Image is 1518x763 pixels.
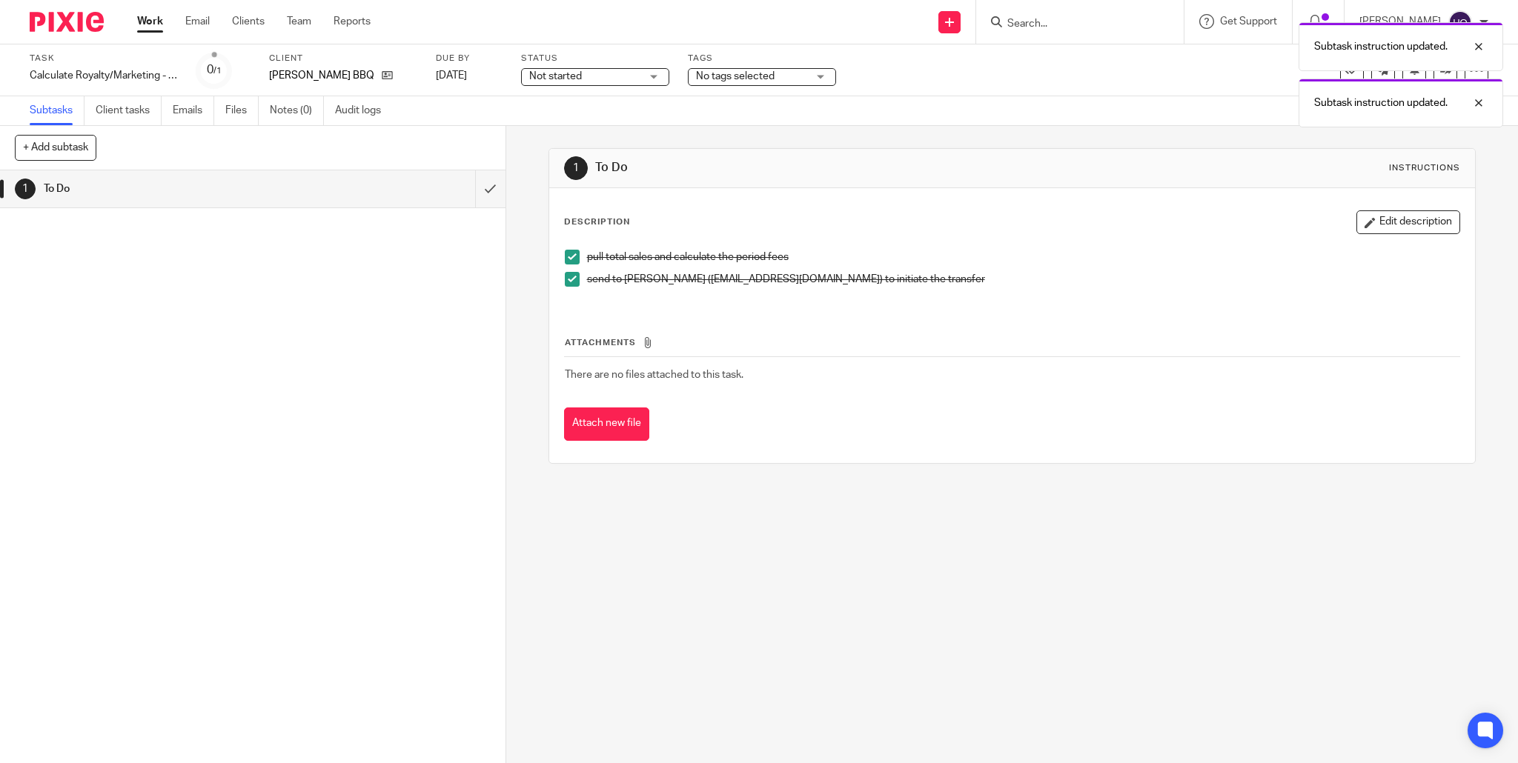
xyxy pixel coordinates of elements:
p: [PERSON_NAME] BBQ [269,68,374,83]
button: Attach new file [564,407,649,441]
span: There are no files attached to this task. [565,370,743,380]
p: Description [564,216,630,228]
button: Edit description [1356,210,1460,234]
a: Email [185,14,210,29]
div: 1 [15,179,36,199]
div: Calculate Royalty/Marketing - P8 [30,68,178,83]
div: 1 [564,156,588,180]
a: Subtasks [30,96,84,125]
label: Tags [688,53,836,64]
p: Subtask instruction updated. [1314,39,1448,54]
h1: To Do [44,178,322,200]
small: /1 [213,67,222,75]
img: Pixie [30,12,104,32]
button: + Add subtask [15,135,96,160]
span: [DATE] [436,70,467,81]
div: 0 [207,61,222,79]
a: Notes (0) [270,96,324,125]
p: send to [PERSON_NAME] ([EMAIL_ADDRESS][DOMAIN_NAME]) to initiate the transfer [587,272,1460,287]
a: Work [137,14,163,29]
a: Client tasks [96,96,162,125]
a: Team [287,14,311,29]
p: pull total sales and calculate the period fees [587,250,1460,264]
p: Subtask instruction updated. [1314,96,1448,110]
a: Audit logs [335,96,392,125]
label: Status [521,53,669,64]
span: No tags selected [696,71,775,81]
label: Due by [436,53,503,64]
label: Task [30,53,178,64]
a: Emails [173,96,214,125]
h1: To Do [595,160,1044,176]
img: svg%3E [1448,10,1472,34]
label: Client [269,53,417,64]
div: Instructions [1389,162,1460,174]
a: Clients [232,14,265,29]
span: Not started [529,71,582,81]
a: Files [225,96,259,125]
a: Reports [334,14,371,29]
span: Attachments [565,339,636,347]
